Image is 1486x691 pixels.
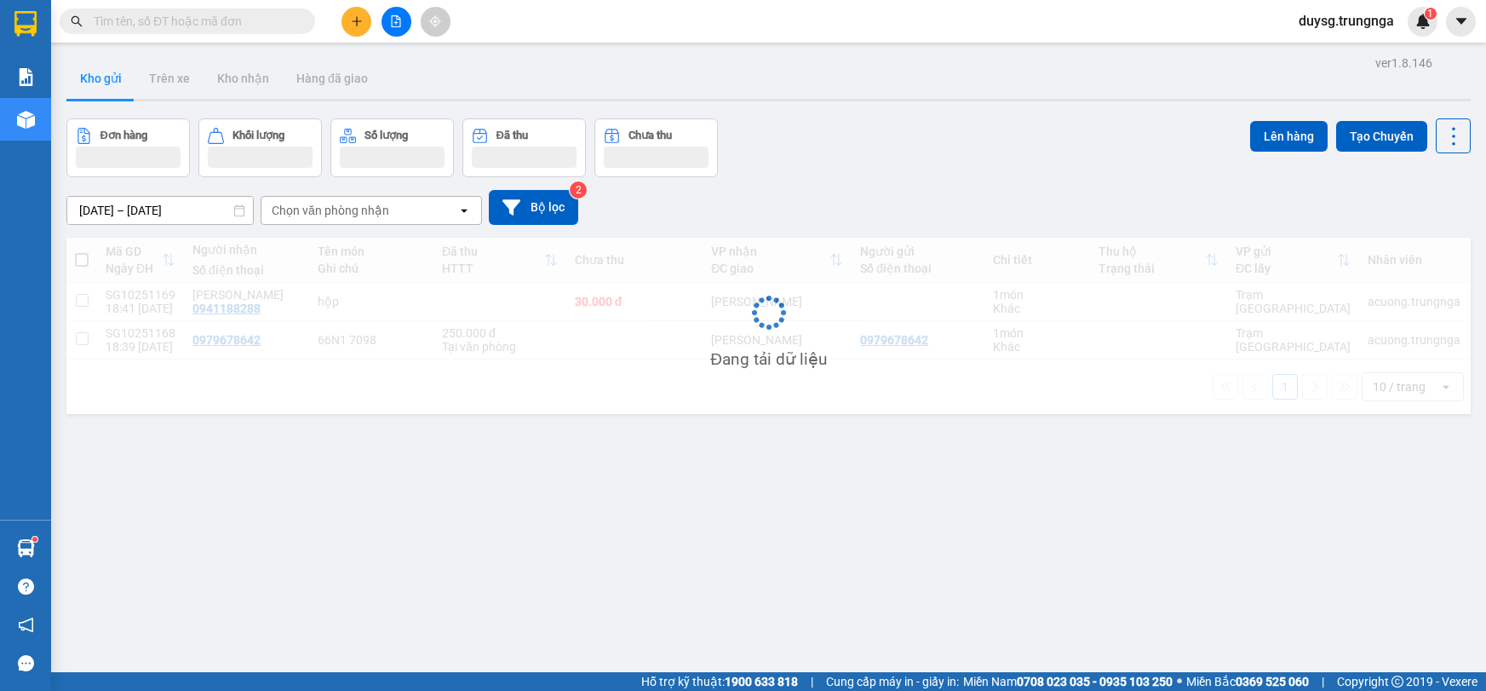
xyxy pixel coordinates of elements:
button: plus [341,7,371,37]
button: Tạo Chuyến [1336,121,1427,152]
img: icon-new-feature [1415,14,1431,29]
sup: 1 [32,537,37,542]
span: caret-down [1454,14,1469,29]
img: warehouse-icon [17,111,35,129]
button: Khối lượng [198,118,322,177]
img: logo-vxr [14,11,37,37]
button: Hàng đã giao [283,58,382,99]
button: file-add [382,7,411,37]
input: Select a date range. [67,197,253,224]
svg: open [457,204,471,217]
span: | [1322,672,1324,691]
span: notification [18,617,34,633]
div: Khối lượng [232,130,284,141]
span: message [18,655,34,671]
button: Trên xe [135,58,204,99]
span: 1 [1427,8,1433,20]
button: aim [421,7,450,37]
input: Tìm tên, số ĐT hoặc mã đơn [94,12,295,31]
span: Hỗ trợ kỹ thuật: [641,672,798,691]
button: caret-down [1446,7,1476,37]
img: warehouse-icon [17,539,35,557]
button: Lên hàng [1250,121,1328,152]
span: Miền Bắc [1186,672,1309,691]
button: Số lượng [330,118,454,177]
div: Đơn hàng [100,130,147,141]
span: plus [351,15,363,27]
div: ver 1.8.146 [1375,54,1432,72]
span: aim [429,15,441,27]
span: Miền Nam [963,672,1173,691]
button: Bộ lọc [489,190,578,225]
span: ⚪️ [1177,678,1182,685]
button: Chưa thu [594,118,718,177]
span: search [71,15,83,27]
strong: 1900 633 818 [725,675,798,688]
button: Đã thu [462,118,586,177]
strong: 0708 023 035 - 0935 103 250 [1017,675,1173,688]
span: duysg.trungnga [1285,10,1408,32]
div: Đang tải dữ liệu [710,347,827,372]
strong: 0369 525 060 [1236,675,1309,688]
div: Số lượng [364,130,408,141]
div: Chưa thu [628,130,672,141]
div: Chọn văn phòng nhận [272,202,389,219]
sup: 1 [1425,8,1437,20]
button: Đơn hàng [66,118,190,177]
button: Kho gửi [66,58,135,99]
img: solution-icon [17,68,35,86]
span: copyright [1391,676,1403,688]
span: | [811,672,813,691]
span: question-circle [18,579,34,595]
button: Kho nhận [204,58,283,99]
sup: 2 [570,181,587,199]
span: Cung cấp máy in - giấy in: [826,672,959,691]
div: Đã thu [496,130,528,141]
span: file-add [390,15,402,27]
